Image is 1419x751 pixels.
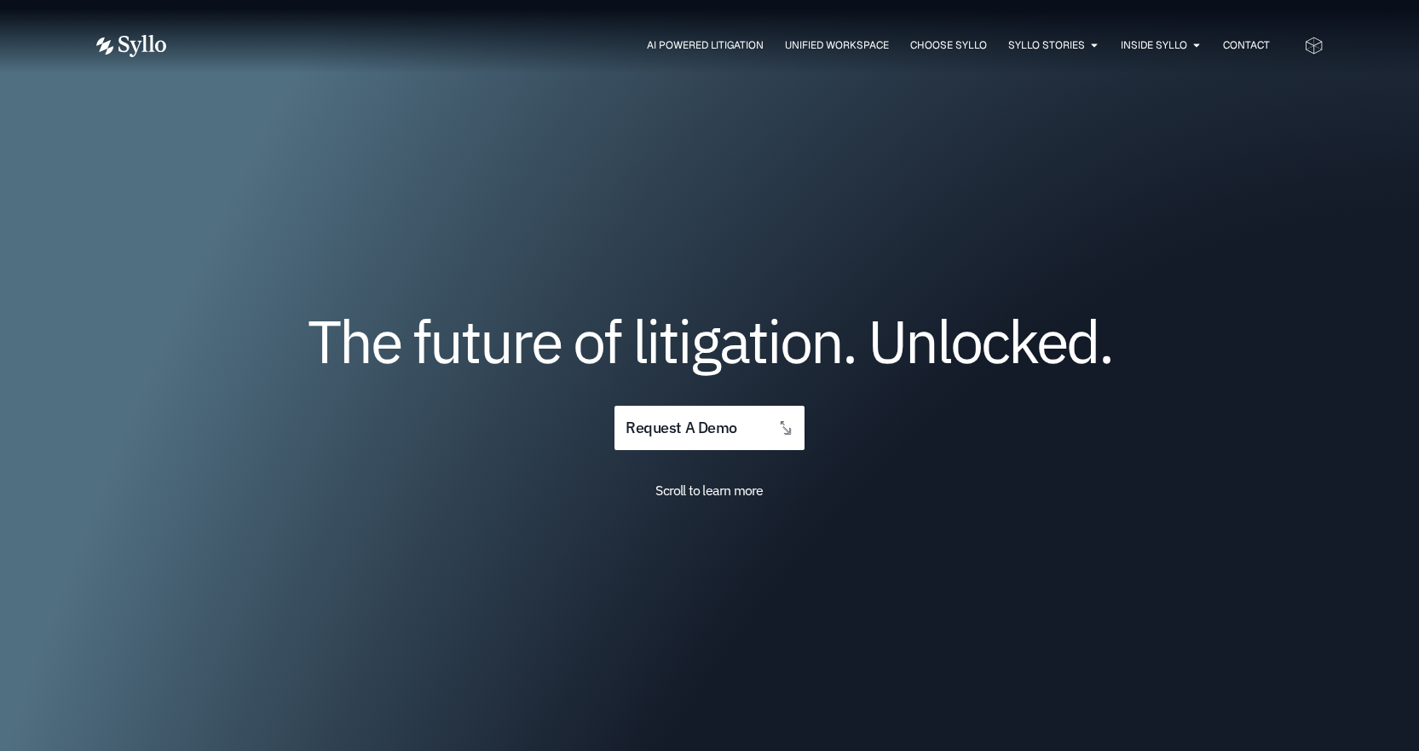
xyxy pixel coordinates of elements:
[200,38,1270,54] div: Menu Toggle
[655,482,763,499] span: Scroll to learn more
[199,313,1221,369] h1: The future of litigation. Unlocked.
[1121,38,1187,53] a: Inside Syllo
[647,38,764,53] a: AI Powered Litigation
[200,38,1270,54] nav: Menu
[626,420,736,436] span: request a demo
[1223,38,1270,53] a: Contact
[96,35,166,57] img: Vector
[910,38,987,53] a: Choose Syllo
[785,38,889,53] a: Unified Workspace
[1008,38,1085,53] a: Syllo Stories
[614,406,804,451] a: request a demo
